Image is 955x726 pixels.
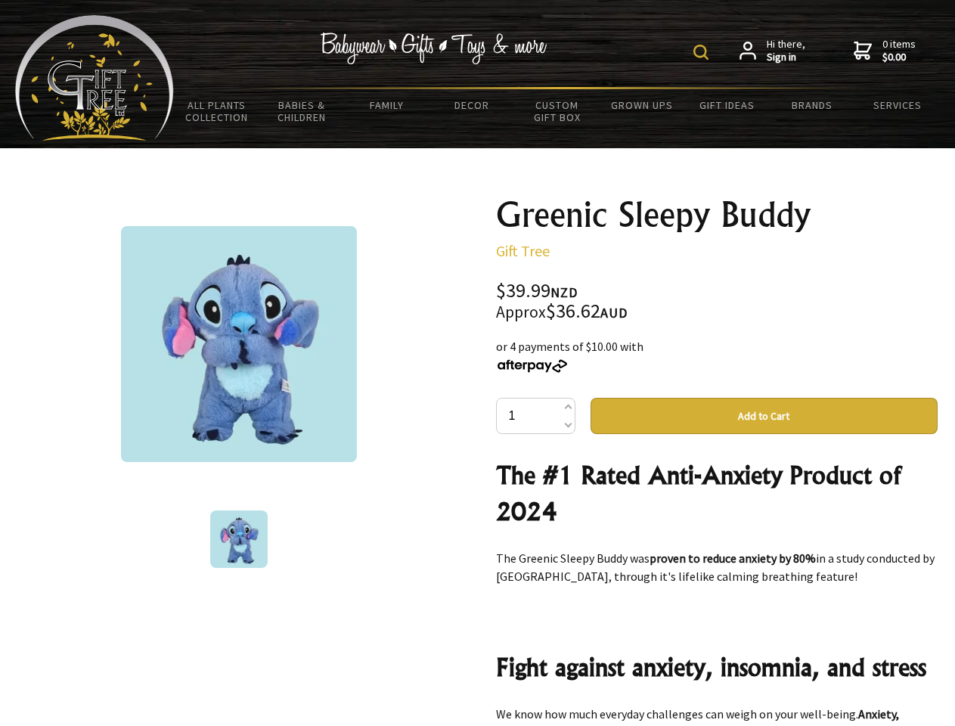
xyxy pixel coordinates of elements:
[210,510,268,568] img: Greenic Sleepy Buddy
[259,89,345,133] a: Babies & Children
[600,89,685,121] a: Grown Ups
[650,551,816,566] strong: proven to reduce anxiety by 80%
[767,38,805,64] span: Hi there,
[496,359,569,373] img: Afterpay
[174,89,259,133] a: All Plants Collection
[770,89,855,121] a: Brands
[600,304,628,321] span: AUD
[882,37,916,64] span: 0 items
[344,89,429,121] a: Family
[882,51,916,64] strong: $0.00
[496,652,926,682] strong: Fight against anxiety, insomnia, and stress
[684,89,770,121] a: Gift Ideas
[855,89,941,121] a: Services
[496,460,901,526] strong: The #1 Rated Anti-Anxiety Product of 2024
[496,197,938,233] h1: Greenic Sleepy Buddy
[496,302,546,322] small: Approx
[550,284,578,301] span: NZD
[496,281,938,322] div: $39.99 $36.62
[693,45,708,60] img: product search
[15,15,174,141] img: Babyware - Gifts - Toys and more...
[121,226,357,462] img: Greenic Sleepy Buddy
[496,241,550,260] a: Gift Tree
[321,33,547,64] img: Babywear - Gifts - Toys & more
[496,549,938,585] p: The Greenic Sleepy Buddy was in a study conducted by [GEOGRAPHIC_DATA], through it's lifelike cal...
[767,51,805,64] strong: Sign in
[740,38,805,64] a: Hi there,Sign in
[854,38,916,64] a: 0 items$0.00
[429,89,515,121] a: Decor
[514,89,600,133] a: Custom Gift Box
[496,337,938,374] div: or 4 payments of $10.00 with
[591,398,938,434] button: Add to Cart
